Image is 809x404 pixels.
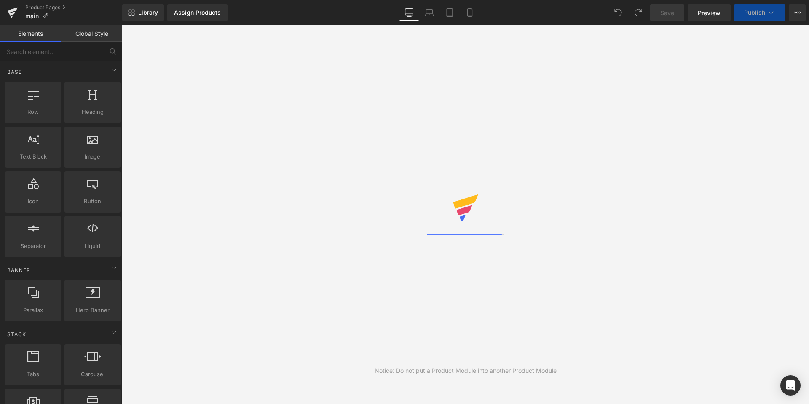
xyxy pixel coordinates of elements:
span: main [25,13,39,19]
span: Separator [8,242,59,250]
span: Publish [744,9,765,16]
span: Liquid [67,242,118,250]
a: Global Style [61,25,122,42]
span: Save [660,8,674,17]
button: More [789,4,806,21]
span: Tabs [8,370,59,379]
span: Library [138,9,158,16]
span: Heading [67,108,118,116]
button: Publish [734,4,785,21]
button: Redo [630,4,647,21]
span: Base [6,68,23,76]
span: Text Block [8,152,59,161]
div: Assign Products [174,9,221,16]
span: Image [67,152,118,161]
span: Hero Banner [67,306,118,315]
span: Button [67,197,118,206]
span: Preview [698,8,721,17]
button: Undo [610,4,627,21]
a: New Library [122,4,164,21]
a: Tablet [439,4,460,21]
a: Preview [688,4,731,21]
div: Notice: Do not put a Product Module into another Product Module [375,366,557,375]
span: Banner [6,266,31,274]
a: Mobile [460,4,480,21]
span: Parallax [8,306,59,315]
span: Row [8,108,59,116]
a: Product Pages [25,4,122,11]
a: Laptop [419,4,439,21]
span: Stack [6,330,27,338]
span: Carousel [67,370,118,379]
span: Icon [8,197,59,206]
a: Desktop [399,4,419,21]
div: Open Intercom Messenger [780,375,801,396]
